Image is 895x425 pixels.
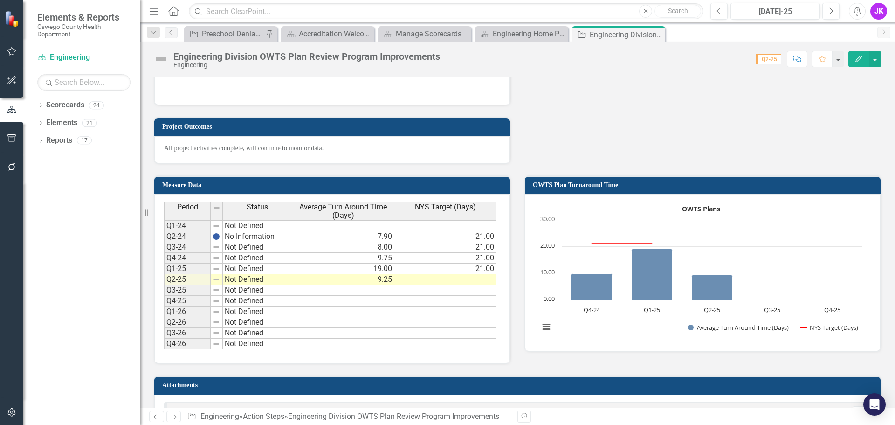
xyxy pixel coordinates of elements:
[173,51,440,62] div: Engineering Division OWTS Plan Review Program Improvements
[5,11,21,27] img: ClearPoint Strategy
[223,328,292,339] td: Not Defined
[292,253,394,264] td: 9.75
[200,412,239,421] a: Engineering
[692,275,733,300] path: Q2-25, 9.25. Average Turn Around Time (Days).
[394,231,496,242] td: 21.00
[299,28,372,40] div: Accreditation Welcome Page
[540,268,555,276] text: 10.00
[173,62,440,69] div: Engineering
[223,285,292,296] td: Not Defined
[223,296,292,307] td: Not Defined
[223,220,292,231] td: Not Defined
[213,233,220,240] img: BgCOk07PiH71IgAAAABJRU5ErkJggg==
[682,204,720,213] text: OWTS Plans
[540,215,555,223] text: 30.00
[213,329,220,337] img: 8DAGhfEEPCf229AAAAAElFTkSuQmCC
[668,7,688,14] span: Search
[800,323,859,332] button: Show NYS Target (Days)
[164,285,211,296] td: Q3-25
[162,181,505,188] h3: Measure Data
[870,3,887,20] div: JK
[247,203,268,211] span: Status
[164,242,211,253] td: Q3-24
[164,307,211,317] td: Q1-26
[535,202,871,341] div: OWTS Plans. Highcharts interactive chart.
[540,320,553,334] button: View chart menu, OWTS Plans
[213,319,220,326] img: 8DAGhfEEPCf229AAAAAElFTkSuQmCC
[213,244,220,251] img: 8DAGhfEEPCf229AAAAAElFTkSuQmCC
[288,412,499,421] div: Engineering Division OWTS Plan Review Program Improvements
[394,253,496,264] td: 21.00
[164,274,211,285] td: Q2-25
[223,231,292,242] td: No Information
[77,137,92,145] div: 17
[164,264,211,274] td: Q1-25
[164,317,211,328] td: Q2-26
[863,393,886,416] div: Open Intercom Messenger
[493,28,566,40] div: Engineering Home Page
[223,253,292,264] td: Not Defined
[181,407,343,418] div: Engineering Division meeting minutes - [DATE].docx
[533,181,876,188] h3: OWTS Plan Turnaround Time
[213,222,220,230] img: 8DAGhfEEPCf229AAAAAElFTkSuQmCC
[223,242,292,253] td: Not Defined
[243,412,284,421] a: Action Steps
[213,286,220,294] img: 8DAGhfEEPCf229AAAAAElFTkSuQmCC
[415,203,476,211] span: NYS Target (Days)
[186,28,263,40] a: Preschool Denials- Non-Affiliated Providers
[189,3,703,20] input: Search ClearPoint...
[164,231,211,242] td: Q2-24
[704,306,720,314] text: Q2-25
[213,308,220,315] img: 8DAGhfEEPCf229AAAAAElFTkSuQmCC
[89,101,104,109] div: 24
[177,203,198,211] span: Period
[223,264,292,274] td: Not Defined
[644,306,660,314] text: Q1-25
[164,339,211,349] td: Q4-26
[213,340,220,348] img: 8DAGhfEEPCf229AAAAAElFTkSuQmCC
[37,52,131,63] a: Engineering
[283,28,372,40] a: Accreditation Welcome Page
[46,100,84,111] a: Scorecards
[213,276,220,283] img: 8DAGhfEEPCf229AAAAAElFTkSuQmCC
[394,264,496,274] td: 21.00
[213,204,220,211] img: 8DAGhfEEPCf229AAAAAElFTkSuQmCC
[540,241,555,250] text: 20.00
[37,74,131,91] input: Search Below...
[187,411,510,422] div: » »
[756,54,781,64] span: Q2-25
[535,202,867,341] svg: Interactive chart
[37,23,131,38] small: Oswego County Health Department
[164,296,211,307] td: Q4-25
[590,242,654,245] g: NYS Target (Days), series 2 of 2. Line with 5 data points.
[164,220,211,231] td: Q1-24
[164,328,211,339] td: Q3-26
[590,29,663,41] div: Engineering Division OWTS Plan Review Program Improvements
[202,28,263,40] div: Preschool Denials- Non-Affiliated Providers
[162,382,876,389] h3: Attachments
[292,264,394,274] td: 19.00
[571,274,613,300] path: Q4-24, 9.75. Average Turn Around Time (Days).
[654,5,701,18] button: Search
[223,339,292,349] td: Not Defined
[632,249,673,300] path: Q1-25, 19. Average Turn Around Time (Days).
[223,317,292,328] td: Not Defined
[544,294,555,303] text: 0.00
[292,274,394,285] td: 9.25
[164,144,500,153] p: All project activities complete, will continue to monitor data.
[46,118,77,128] a: Elements
[688,323,790,332] button: Show Average Turn Around Time (Days)
[734,6,817,17] div: [DATE]-25
[37,12,131,23] span: Elements & Reports
[584,306,600,314] text: Q4-24
[477,28,566,40] a: Engineering Home Page
[380,28,469,40] a: Manage Scorecards
[294,203,392,219] span: Average Turn Around Time (Days)
[46,135,72,146] a: Reports
[223,307,292,317] td: Not Defined
[164,253,211,264] td: Q4-24
[213,265,220,272] img: 8DAGhfEEPCf229AAAAAElFTkSuQmCC
[292,231,394,242] td: 7.90
[82,119,97,127] div: 21
[213,254,220,262] img: 8DAGhfEEPCf229AAAAAElFTkSuQmCC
